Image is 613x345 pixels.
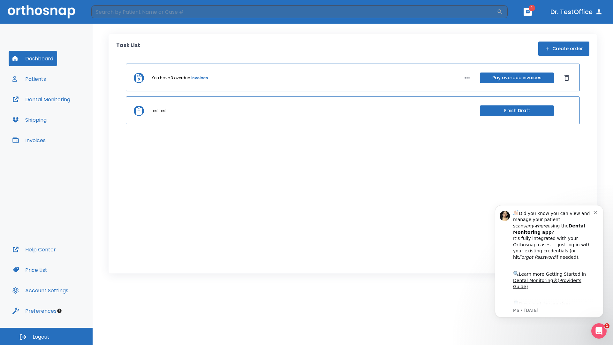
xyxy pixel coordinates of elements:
[9,92,74,107] button: Dental Monitoring
[538,42,589,56] button: Create order
[91,5,497,18] input: Search by Patient Name or Case #
[9,71,50,87] button: Patients
[9,133,49,148] button: Invoices
[191,75,208,81] a: invoices
[8,5,75,18] img: Orthosnap
[485,197,613,342] iframe: Intercom notifications message
[480,105,554,116] button: Finish Draft
[33,333,49,341] span: Logout
[9,262,51,278] button: Price List
[529,5,535,11] span: 1
[116,42,140,56] p: Task List
[9,112,50,127] button: Shipping
[480,73,554,83] button: Pay overdue invoices
[9,283,72,298] button: Account Settings
[9,242,60,257] button: Help Center
[9,51,57,66] button: Dashboard
[604,323,609,328] span: 1
[591,323,607,339] iframe: Intercom live chat
[152,108,167,114] p: test test
[548,6,605,18] button: Dr. TestOffice
[562,73,572,83] button: Dismiss
[57,308,62,314] div: Tooltip anchor
[9,303,60,318] button: Preferences
[152,75,190,81] p: You have 3 overdue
